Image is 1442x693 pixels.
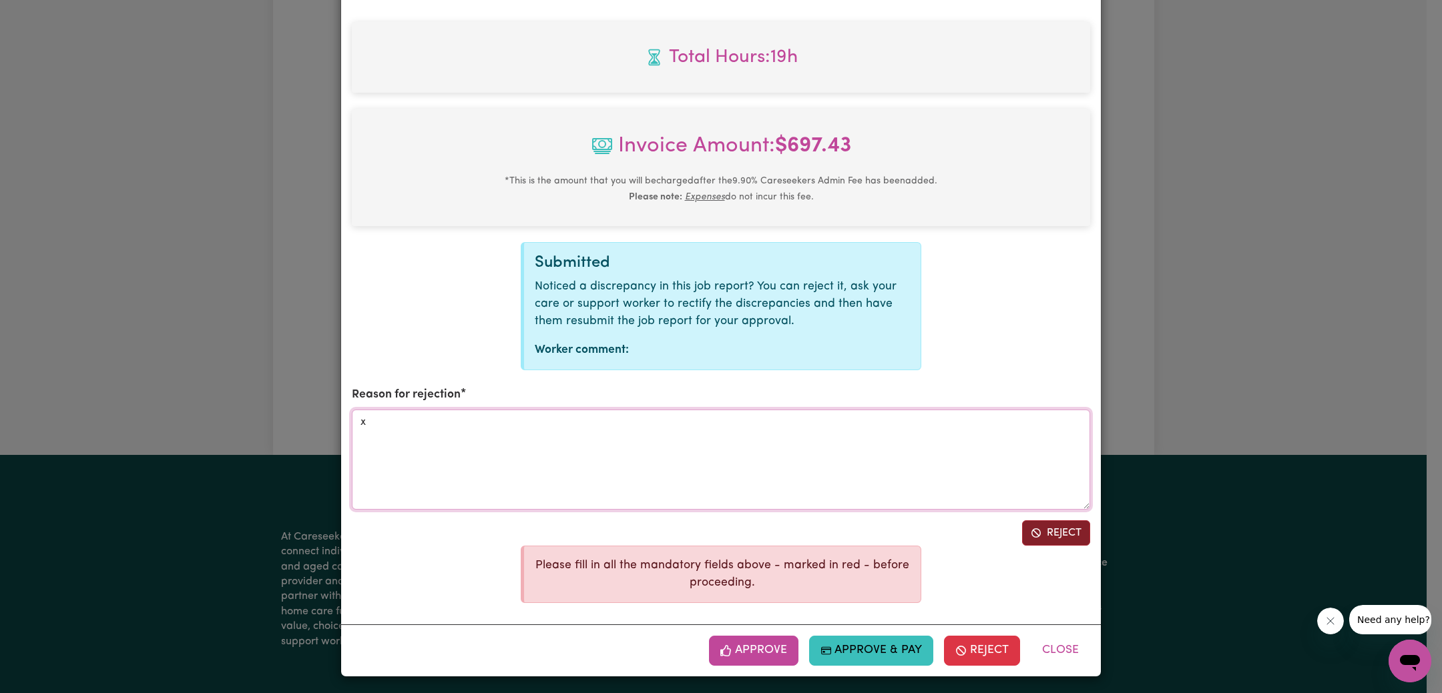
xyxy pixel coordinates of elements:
[535,255,610,271] span: Submitted
[363,43,1079,71] span: Total hours worked: 19 hours
[1317,608,1344,634] iframe: Close message
[535,344,629,356] strong: Worker comment:
[685,192,725,202] u: Expenses
[629,192,682,202] b: Please note:
[1031,636,1090,665] button: Close
[535,278,910,331] p: Noticed a discrepancy in this job report? You can reject it, ask your care or support worker to r...
[363,130,1079,173] span: Invoice Amount:
[809,636,934,665] button: Approve & Pay
[535,557,910,592] p: Please fill in all the mandatory fields above - marked in red - before proceeding.
[1349,605,1431,634] iframe: Message from company
[352,386,461,404] label: Reason for rejection
[505,176,937,202] small: This is the amount that you will be charged after the 9.90 % Careseekers Admin Fee has been added...
[709,636,798,665] button: Approve
[1022,520,1090,546] button: Reject job report
[775,135,851,157] b: $ 697.43
[352,410,1090,510] textarea: x
[1389,640,1431,682] iframe: Button to launch messaging window
[944,636,1020,665] button: Reject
